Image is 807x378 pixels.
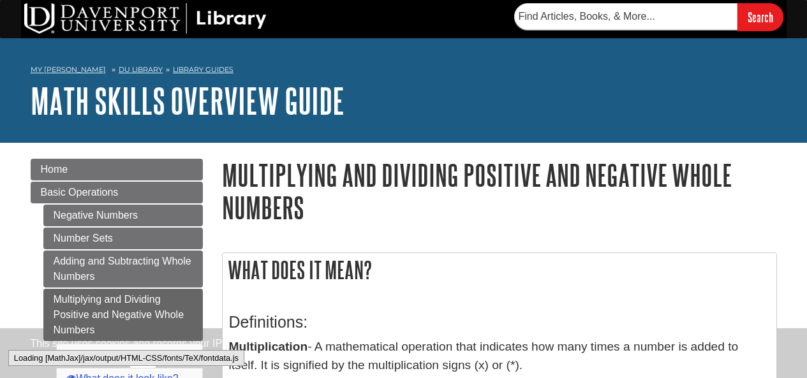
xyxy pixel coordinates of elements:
[173,65,233,74] a: Library Guides
[31,64,106,75] a: My [PERSON_NAME]
[514,3,783,31] form: Searches DU Library's articles, books, and more
[229,313,770,331] h3: Definitions:
[737,3,783,31] input: Search
[31,61,777,82] nav: breadcrumb
[8,350,244,366] div: Loading [MathJax]/jax/output/HTML-CSS/fonts/TeX/fontdata.js
[223,253,776,287] h2: What does it mean?
[66,349,157,360] a: What does it mean?
[43,228,203,249] a: Number Sets
[24,3,267,34] img: DU Library
[41,187,119,198] span: Basic Operations
[31,182,203,203] a: Basic Operations
[31,159,203,180] a: Home
[43,289,203,341] a: Multiplying and Dividing Positive and Negative Whole Numbers
[514,3,737,30] input: Find Articles, Books, & More...
[229,340,308,353] strong: Multiplication
[119,65,163,74] a: DU Library
[222,159,777,224] h1: Multiplying and Dividing Positive and Negative Whole Numbers
[229,338,770,375] p: - A mathematical operation that indicates how many times a number is added to itself. It is signi...
[43,205,203,226] a: Negative Numbers
[31,81,344,120] a: Math Skills Overview Guide
[41,164,68,175] span: Home
[43,251,203,287] a: Adding and Subtracting Whole Numbers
